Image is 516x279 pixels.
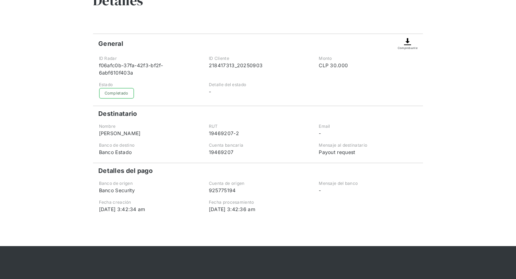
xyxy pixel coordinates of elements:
div: Cuenta bancaria [209,142,307,148]
div: Nombre [99,123,197,130]
div: ID Cliente [209,55,307,62]
div: Cuenta de origen [209,180,307,187]
h4: General [98,40,123,48]
div: - [209,88,307,95]
div: f06afc0b-37fa-42f3-bf2f-6abf610f403a [99,62,197,76]
div: [DATE] 3:42:34 am [99,205,197,213]
div: Completado [99,88,134,99]
div: 19469207 [209,148,307,156]
div: Banco de origen [99,180,197,187]
div: Banco Estado [99,148,197,156]
div: Fecha creación [99,199,197,205]
div: [PERSON_NAME] [99,130,197,137]
div: Mensaje al destinatario [319,142,417,148]
div: Mensaje del banco [319,180,417,187]
img: Descargar comprobante [403,37,412,46]
div: Monto [319,55,417,62]
div: Comprobante [398,46,418,50]
div: CLP 30.000 [319,62,417,69]
div: - [319,187,417,194]
div: Email [319,123,417,130]
div: RUT [209,123,307,130]
div: Estado [99,82,197,88]
div: 218417313_20250903 [209,62,307,69]
h4: Detalles del pago [98,167,153,175]
div: - [319,130,417,137]
div: Payout request [319,148,417,156]
div: Fecha procesamiento [209,199,307,205]
div: 19469207-2 [209,130,307,137]
div: 925775194 [209,187,307,194]
div: ID Radar [99,55,197,62]
div: [DATE] 3:42:36 am [209,205,307,213]
div: Banco Security [99,187,197,194]
h4: Destinatario [98,110,137,118]
div: Banco de destino [99,142,197,148]
div: Detalle del estado [209,82,307,88]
